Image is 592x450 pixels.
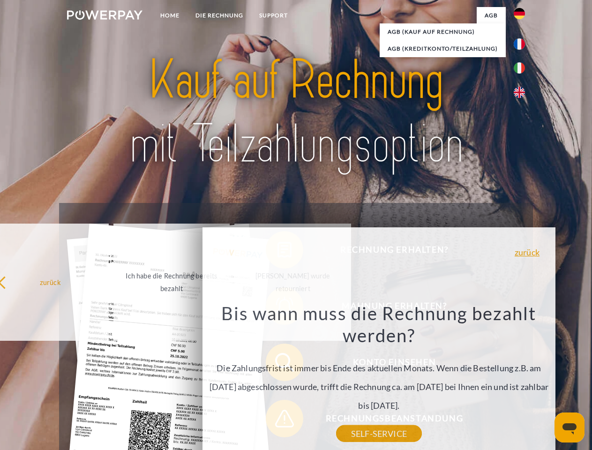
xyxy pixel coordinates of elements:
div: Ich habe die Rechnung bereits bezahlt [119,270,225,295]
a: agb [477,7,506,24]
div: Die Zahlungsfrist ist immer bis Ende des aktuellen Monats. Wenn die Bestellung z.B. am [DATE] abg... [208,302,550,434]
a: DIE RECHNUNG [187,7,251,24]
img: fr [514,38,525,50]
a: Home [152,7,187,24]
h3: Bis wann muss die Rechnung bezahlt werden? [208,302,550,347]
img: it [514,62,525,74]
img: en [514,87,525,98]
iframe: Schaltfläche zum Öffnen des Messaging-Fensters [555,412,585,442]
img: logo-powerpay-white.svg [67,10,142,20]
a: SUPPORT [251,7,296,24]
img: de [514,8,525,19]
a: AGB (Kreditkonto/Teilzahlung) [380,40,506,57]
img: title-powerpay_de.svg [90,45,502,180]
a: AGB (Kauf auf Rechnung) [380,23,506,40]
a: zurück [515,248,540,256]
a: SELF-SERVICE [336,425,422,442]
